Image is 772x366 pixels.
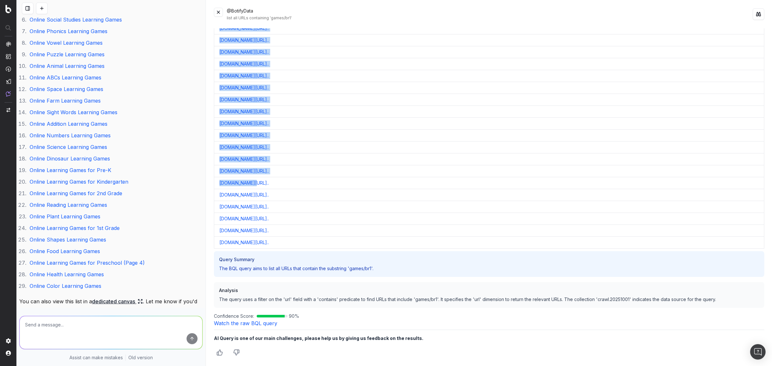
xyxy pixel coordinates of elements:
[30,132,111,139] a: Online Numbers Learning Games
[219,156,269,162] a: [DOMAIN_NAME][URL]..
[30,236,106,243] a: Online Shapes Learning Games
[30,28,107,34] a: Online Phonics Learning Games
[30,213,100,220] a: Online Plant Learning Games
[219,25,269,32] a: [DOMAIN_NAME][URL]..
[219,37,269,43] a: [DOMAIN_NAME][URL]..
[219,239,269,246] a: [DOMAIN_NAME][URL]..
[30,225,120,231] a: Online Learning Games for 1st Grade
[30,121,107,127] a: Online Addition Learning Games
[214,313,254,319] span: Confidence Score:
[6,66,11,72] img: Activation
[30,144,107,150] a: Online Science Learning Games
[219,296,759,303] p: The query uses a filter on the 'url' field with a 'contains' predicate to find URLs that include ...
[30,63,105,69] a: Online Animal Learning Games
[750,344,766,360] div: Open Intercom Messenger
[231,347,242,358] button: Thumbs down
[224,209,753,328] p: The BQL query aims to list all URLs that contain the substring 'games/br1'.
[219,204,269,210] a: [DOMAIN_NAME][URL]..
[30,283,101,289] a: Online Color Learning Games
[225,200,755,319] h3: Query Summary
[6,108,10,112] img: Switch project
[19,297,203,315] p: You can also view this list in a . Let me know if you'd like to export this data!
[30,155,110,162] a: Online Dinosaur Learning Games
[219,132,269,139] a: [DOMAIN_NAME][URL]..
[5,5,11,13] img: Botify logo
[6,91,11,96] img: Assist
[30,167,111,173] a: Online Learning Games for Pre-K
[6,54,11,59] img: Intelligence
[219,180,269,186] a: [DOMAIN_NAME][URL]..
[219,73,269,79] a: [DOMAIN_NAME][URL]..
[219,168,269,174] a: [DOMAIN_NAME][URL]..
[6,351,11,356] img: My account
[227,8,753,21] div: @BotifyData
[219,120,269,127] a: [DOMAIN_NAME][URL]..
[219,61,269,67] a: [DOMAIN_NAME][URL]..
[219,96,269,103] a: [DOMAIN_NAME][URL]..
[219,227,269,234] a: [DOMAIN_NAME][URL]..
[30,248,100,254] a: Online Food Learning Games
[30,260,145,266] a: Online Learning Games for Preschool (Page 4)
[30,178,128,185] a: Online Learning Games for Kindergarten
[6,41,11,47] img: Analytics
[30,271,104,278] a: Online Health Learning Games
[30,16,122,23] a: Online Social Studies Learning Games
[219,108,269,115] a: [DOMAIN_NAME][URL]..
[214,347,225,358] button: Thumbs up
[30,86,103,92] a: Online Space Learning Games
[30,190,122,197] a: Online Learning Games for 2nd Grade
[219,49,269,55] a: [DOMAIN_NAME][URL]..
[30,109,117,115] a: Online Sight Words Learning Games
[128,354,153,361] a: Old version
[219,287,759,294] h3: Analysis
[30,40,103,46] a: Online Vowel Learning Games
[30,202,107,208] a: Online Reading Learning Games
[92,297,143,306] a: dedicated canvas
[214,335,423,341] b: AI Query is one of our main challenges, please help us by giving us feedback on the results.
[6,338,11,343] img: Setting
[214,320,277,326] a: Watch the raw BQL query
[219,85,269,91] a: [DOMAIN_NAME][URL]..
[219,192,269,198] a: [DOMAIN_NAME][URL]..
[30,51,105,58] a: Online Puzzle Learning Games
[30,97,101,104] a: Online Farm Learning Games
[6,79,11,84] img: Studio
[30,74,101,81] a: Online ABCs Learning Games
[289,313,299,319] span: 90 %
[69,354,123,361] p: Assist can make mistakes
[227,15,753,21] div: list all URLs containing 'games/br1'
[219,144,269,151] a: [DOMAIN_NAME][URL]..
